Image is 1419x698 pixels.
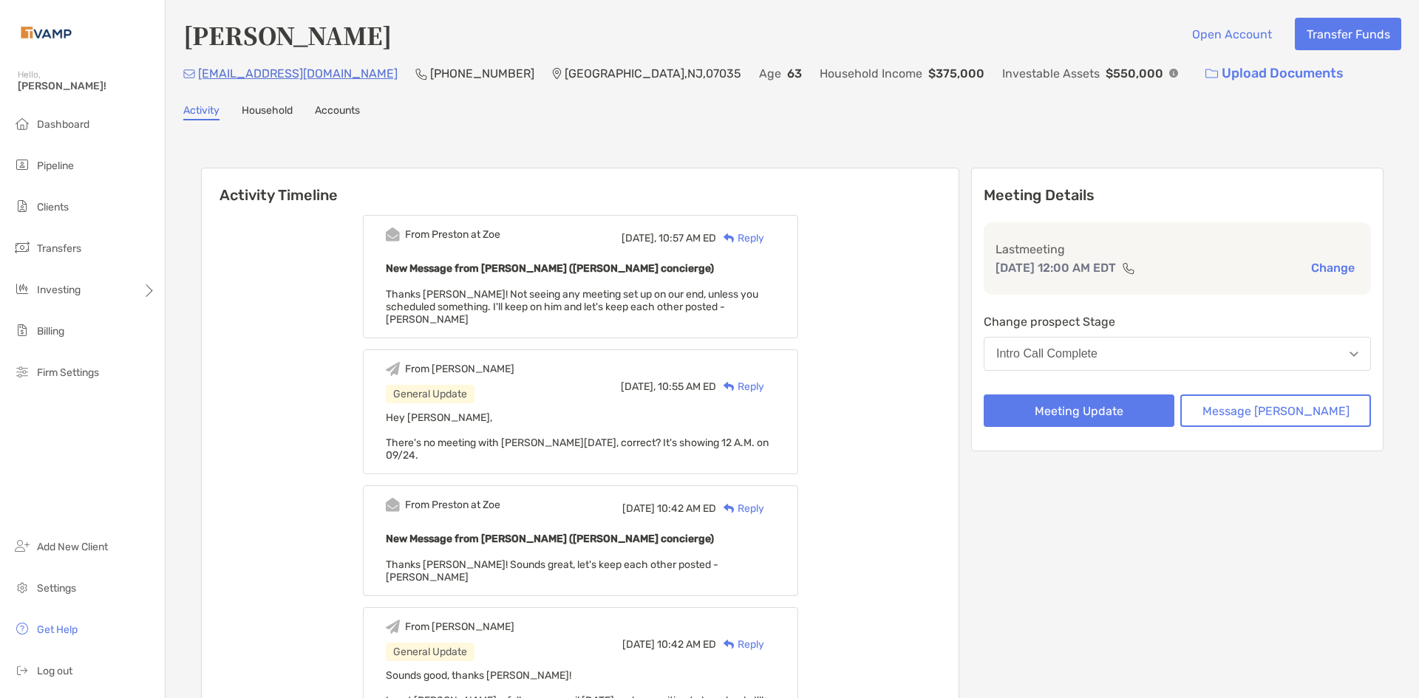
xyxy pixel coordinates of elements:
img: Reply icon [724,504,735,513]
img: Email Icon [183,69,195,78]
span: [PERSON_NAME]! [18,80,156,92]
div: From Preston at Zoe [405,499,500,511]
img: Open dropdown arrow [1350,352,1358,357]
span: [DATE], [621,380,656,393]
div: Intro Call Complete [996,347,1098,360]
span: [DATE] [622,638,655,651]
button: Transfer Funds [1295,18,1401,50]
p: Age [759,64,781,83]
span: Transfers [37,242,81,255]
p: Last meeting [996,240,1359,259]
div: General Update [386,385,474,403]
span: 10:42 AM ED [657,502,716,515]
img: Reply icon [724,382,735,391]
img: Reply icon [724,640,735,649]
img: Phone Icon [415,68,427,80]
span: Add New Client [37,541,108,553]
button: Intro Call Complete [984,337,1371,371]
a: Household [242,104,293,120]
img: Event icon [386,227,400,242]
img: button icon [1205,69,1218,79]
span: 10:57 AM ED [659,232,716,244]
a: Activity [183,104,220,120]
img: Reply icon [724,233,735,243]
div: Reply [716,637,764,652]
span: 10:55 AM ED [658,380,716,393]
img: clients icon [13,197,31,215]
p: Meeting Details [984,186,1371,205]
img: firm-settings icon [13,363,31,380]
img: Info Icon [1169,69,1178,78]
p: [EMAIL_ADDRESS][DOMAIN_NAME] [198,64,398,83]
p: Change prospect Stage [984,312,1371,331]
img: investing icon [13,280,31,298]
span: [DATE], [622,232,656,244]
img: billing icon [13,321,31,339]
img: Location Icon [552,68,562,80]
div: Reply [716,230,764,246]
div: From Preston at Zoe [405,228,500,241]
p: Household Income [820,64,922,83]
span: Get Help [37,623,78,636]
a: Upload Documents [1196,58,1353,89]
span: Billing [37,325,64,338]
span: [DATE] [622,502,655,515]
button: Message [PERSON_NAME] [1180,394,1371,427]
span: Clients [37,201,69,213]
button: Change [1307,260,1359,276]
p: 63 [787,64,802,83]
div: Reply [716,379,764,394]
span: Investing [37,284,81,296]
span: Thanks [PERSON_NAME]! Sounds great, let's keep each other posted -[PERSON_NAME] [386,558,718,584]
img: transfers icon [13,239,31,256]
p: [GEOGRAPHIC_DATA] , NJ , 07035 [565,64,741,83]
p: $550,000 [1106,64,1163,83]
div: Reply [716,501,764,516]
button: Meeting Update [984,394,1174,427]
a: Accounts [315,104,360,120]
span: Log out [37,665,72,677]
span: Hey [PERSON_NAME], There's no meeting with [PERSON_NAME][DATE], correct? It's showing 12 A.M. on ... [386,411,769,462]
h6: Activity Timeline [202,168,959,204]
img: communication type [1122,262,1135,274]
button: Open Account [1180,18,1283,50]
img: logout icon [13,661,31,679]
div: From [PERSON_NAME] [405,363,514,375]
span: Firm Settings [37,366,99,379]
b: New Message from [PERSON_NAME] ([PERSON_NAME] concierge) [386,533,714,545]
p: [PHONE_NUMBER] [430,64,534,83]
span: Settings [37,582,76,595]
div: From [PERSON_NAME] [405,620,514,633]
span: 10:42 AM ED [657,638,716,651]
span: Thanks [PERSON_NAME]! Not seeing any meeting set up on our end, unless you scheduled something. I... [386,288,758,326]
div: General Update [386,643,474,661]
img: dashboard icon [13,114,31,132]
b: New Message from [PERSON_NAME] ([PERSON_NAME] concierge) [386,262,714,275]
img: Zoe Logo [18,6,75,59]
img: get-help icon [13,620,31,637]
p: [DATE] 12:00 AM EDT [996,259,1116,277]
img: add_new_client icon [13,537,31,555]
img: Event icon [386,620,400,634]
span: Dashboard [37,118,89,131]
img: settings icon [13,578,31,596]
img: Event icon [386,498,400,512]
img: Event icon [386,362,400,376]
h4: [PERSON_NAME] [183,18,392,52]
p: $375,000 [928,64,984,83]
img: pipeline icon [13,156,31,174]
span: Pipeline [37,160,74,172]
p: Investable Assets [1002,64,1100,83]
